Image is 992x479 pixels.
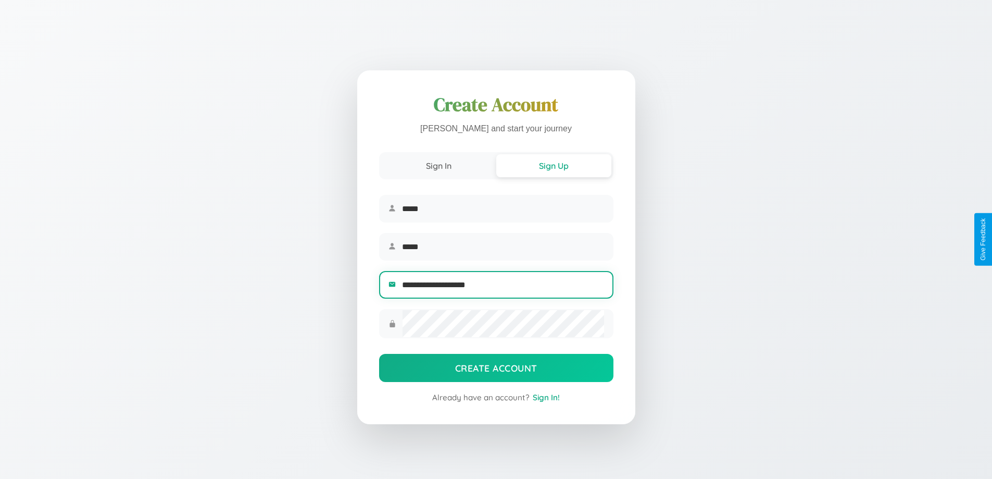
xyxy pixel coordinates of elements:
[379,354,613,382] button: Create Account
[533,392,560,402] span: Sign In!
[980,218,987,261] div: Give Feedback
[381,154,496,177] button: Sign In
[496,154,611,177] button: Sign Up
[379,392,613,402] div: Already have an account?
[379,92,613,117] h1: Create Account
[379,121,613,137] p: [PERSON_NAME] and start your journey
